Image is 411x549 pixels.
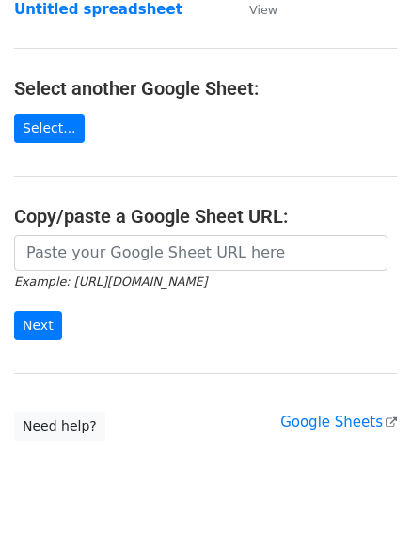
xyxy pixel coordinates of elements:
input: Next [14,311,62,340]
a: Google Sheets [280,414,397,431]
iframe: Chat Widget [317,459,411,549]
h4: Copy/paste a Google Sheet URL: [14,205,397,227]
a: Need help? [14,412,105,441]
a: Untitled spreadsheet [14,1,182,18]
small: Example: [URL][DOMAIN_NAME] [14,274,207,289]
small: View [249,3,277,17]
a: View [230,1,277,18]
h4: Select another Google Sheet: [14,77,397,100]
input: Paste your Google Sheet URL here [14,235,387,271]
a: Select... [14,114,85,143]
